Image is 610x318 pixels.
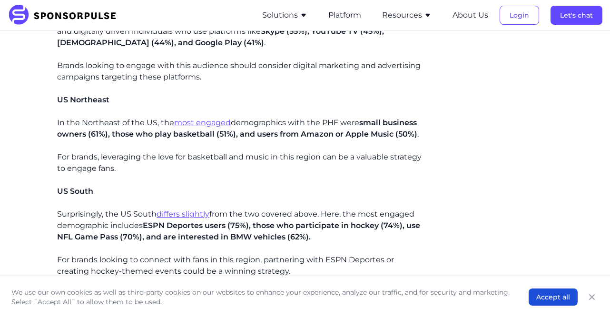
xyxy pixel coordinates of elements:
[262,10,307,21] button: Solutions
[57,95,109,104] span: US Northeast
[453,11,488,20] a: About Us
[57,151,427,174] p: For brands, leveraging the love for basketball and music in this region can be a valuable strateg...
[174,118,231,127] a: most engaged
[157,209,209,219] a: differs slightly
[328,10,361,21] button: Platform
[529,288,578,306] button: Accept all
[551,6,602,25] button: Let's chat
[328,11,361,20] a: Platform
[57,221,420,241] span: ESPN Deportes users (75%), those who participate in hockey (74%), use NFL Game Pass (70%), and ar...
[562,272,610,318] iframe: Chat Widget
[57,14,427,49] p: The most engaged demographics with the PHF in this region small business owners (55%) and digital...
[57,209,427,243] p: Surprisingly, the US South from the two covered above. Here, the most engaged demographic includes
[500,6,539,25] button: Login
[500,11,539,20] a: Login
[57,60,427,83] p: Brands looking to engage with this audience should consider digital marketing and advertising cam...
[8,5,123,26] img: SponsorPulse
[453,10,488,21] button: About Us
[57,254,427,277] p: For brands looking to connect with fans in this region, partnering with ESPN Deportes or creating...
[57,187,93,196] span: US South
[57,117,427,140] p: In the Northeast of the US, the demographics with the PHF were .
[382,10,432,21] button: Resources
[11,288,510,307] p: We use our own cookies as well as third-party cookies on our websites to enhance your experience,...
[551,11,602,20] a: Let's chat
